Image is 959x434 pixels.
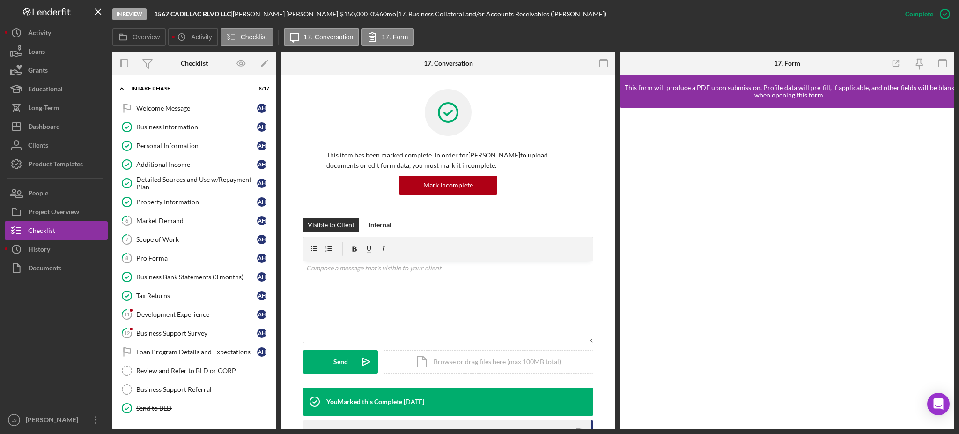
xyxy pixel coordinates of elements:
label: 17. Conversation [304,33,354,41]
div: Review and Refer to BLD or CORP [136,367,271,374]
label: Overview [133,33,160,41]
button: LS[PERSON_NAME] [5,411,108,429]
a: 12Business Support SurveyAH [117,324,272,343]
div: In Review [112,8,147,20]
button: Activity [168,28,218,46]
b: 1567 CADILLAC BLVD LLC [154,10,231,18]
div: Intake Phase [131,86,246,91]
tspan: 12 [124,330,130,336]
div: 8 / 17 [252,86,269,91]
div: Send [333,350,348,374]
div: A H [257,347,266,357]
a: Send to BLD [117,399,272,418]
div: A H [257,235,266,244]
label: Activity [191,33,212,41]
div: Detailed Sources and Use w/Repayment Plan [136,176,257,191]
label: 17. Form [382,33,408,41]
div: 17. Conversation [424,60,473,67]
tspan: 8 [125,255,128,261]
a: Property InformationAH [117,193,272,211]
div: A H [257,216,266,225]
div: Internal [369,218,391,232]
div: Development Experience [136,311,257,318]
div: A H [257,272,266,282]
a: Additional IncomeAH [117,155,272,174]
time: 2025-09-05 15:49 [404,398,424,405]
button: Mark Incomplete [399,176,497,195]
div: You Marked this Complete [326,398,402,405]
a: Welcome MessageAH [117,99,272,118]
a: Business InformationAH [117,118,272,136]
tspan: 11 [124,311,130,317]
div: Loan Program Details and Expectations [136,348,257,356]
div: Business Bank Statements (3 months) [136,273,257,281]
div: 17. Form [774,60,800,67]
button: Overview [112,28,166,46]
tspan: 6 [125,217,129,224]
span: $150,000 [340,10,368,18]
div: Pro Forma [136,254,257,262]
button: 17. Conversation [284,28,360,46]
div: 60 mo [379,10,396,18]
a: Tax ReturnsAH [117,286,272,305]
a: 6Market DemandAH [117,211,272,230]
div: Business Support Referral [136,386,271,393]
div: A H [257,160,266,169]
div: Open Intercom Messenger [927,393,950,415]
a: Business Bank Statements (3 months)AH [117,268,272,286]
div: Additional Income [136,161,257,168]
button: Complete [896,5,954,23]
div: Business Information [136,123,257,131]
div: A H [257,141,266,150]
div: A H [257,179,266,188]
p: This item has been marked complete. In order for [PERSON_NAME] to upload documents or edit form d... [326,150,570,171]
a: Detailed Sources and Use w/Repayment PlanAH [117,174,272,193]
iframe: Lenderfit form [629,117,946,420]
button: 17. Form [361,28,414,46]
div: [PERSON_NAME] [23,411,84,432]
div: This form will produce a PDF upon submission. Profile data will pre-fill, if applicable, and othe... [625,84,954,99]
tspan: 7 [125,236,129,242]
div: | [154,10,233,18]
button: Visible to Client [303,218,359,232]
div: Business Support Survey [136,329,257,337]
a: Personal InformationAH [117,136,272,155]
div: 0 % [370,10,379,18]
div: Complete [905,5,933,23]
label: Checklist [241,33,267,41]
button: Send [303,350,378,374]
div: Tax Returns [136,292,257,299]
a: Review and Refer to BLD or CORP [117,361,272,380]
a: Business Support Referral [117,380,272,399]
